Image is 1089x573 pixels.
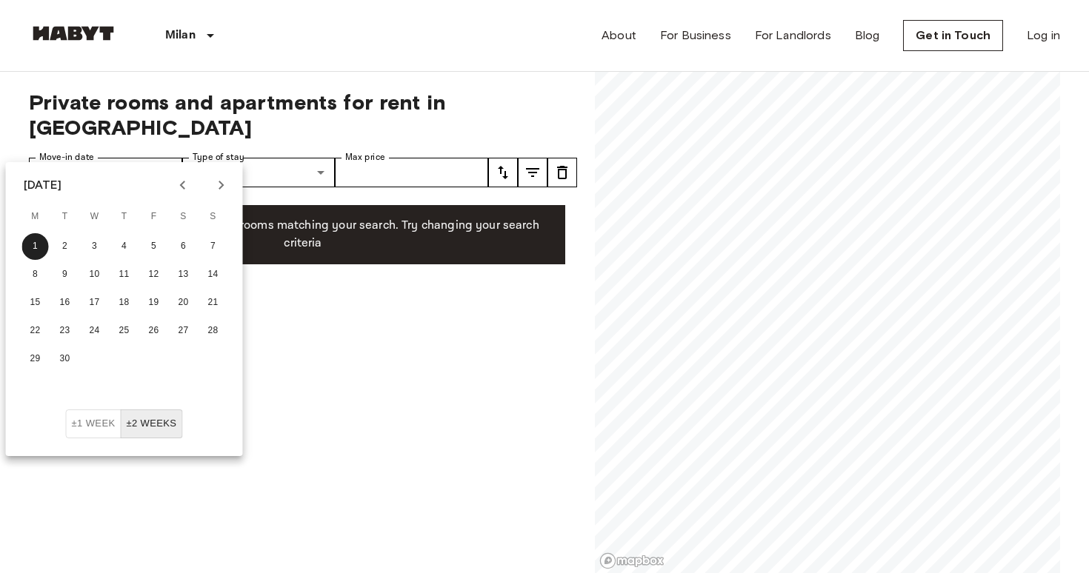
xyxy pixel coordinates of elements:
[53,217,553,252] p: Unfortunately there are no free rooms matching your search. Try changing your search criteria
[903,20,1003,51] a: Get in Touch
[22,289,49,316] button: 15
[141,289,167,316] button: 19
[81,202,108,232] span: Wednesday
[24,176,62,194] div: [DATE]
[170,172,196,198] button: Previous month
[141,202,167,232] span: Friday
[111,289,138,316] button: 18
[22,261,49,288] button: 8
[170,289,197,316] button: 20
[81,318,108,344] button: 24
[111,202,138,232] span: Thursday
[170,261,197,288] button: 13
[200,202,227,232] span: Sunday
[141,261,167,288] button: 12
[547,158,577,187] button: tune
[209,172,234,198] button: Next month
[81,289,108,316] button: 17
[141,318,167,344] button: 26
[22,202,49,232] span: Monday
[22,233,49,260] button: 1
[200,289,227,316] button: 21
[52,289,79,316] button: 16
[141,233,167,260] button: 5
[170,202,197,232] span: Saturday
[29,90,577,140] span: Private rooms and apartments for rent in [GEOGRAPHIC_DATA]
[111,233,138,260] button: 4
[193,151,244,164] label: Type of stay
[22,318,49,344] button: 22
[111,261,138,288] button: 11
[66,409,121,438] button: ±1 week
[599,552,665,569] a: Mapbox logo
[52,233,79,260] button: 2
[1027,27,1060,44] a: Log in
[518,158,547,187] button: tune
[755,27,831,44] a: For Landlords
[200,233,227,260] button: 7
[111,318,138,344] button: 25
[52,261,79,288] button: 9
[120,409,182,438] button: ±2 weeks
[39,151,94,164] label: Move-in date
[200,261,227,288] button: 14
[29,26,118,41] img: Habyt
[170,233,197,260] button: 6
[170,318,197,344] button: 27
[182,158,336,187] div: Studio
[345,151,385,164] label: Max price
[660,27,731,44] a: For Business
[81,233,108,260] button: 3
[855,27,880,44] a: Blog
[52,202,79,232] span: Tuesday
[602,27,636,44] a: About
[52,346,79,372] button: 30
[52,318,79,344] button: 23
[81,261,108,288] button: 10
[22,346,49,372] button: 29
[488,158,518,187] button: tune
[200,318,227,344] button: 28
[66,409,183,438] div: Move In Flexibility
[165,27,196,44] p: Milan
